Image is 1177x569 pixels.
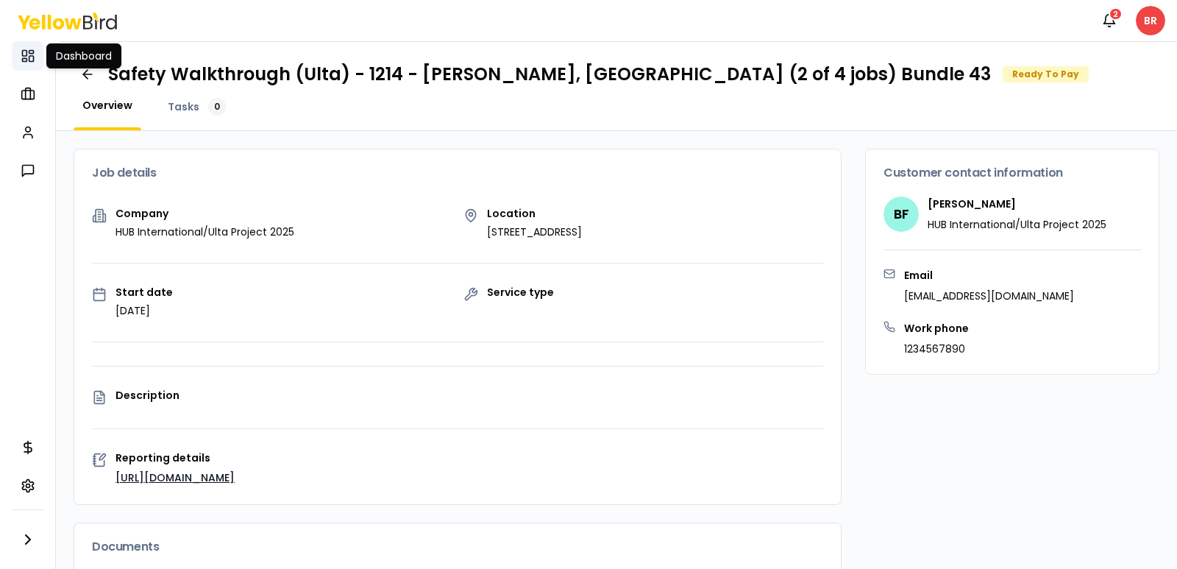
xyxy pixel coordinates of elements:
[115,287,173,297] p: Start date
[904,289,1074,303] p: [EMAIL_ADDRESS][DOMAIN_NAME]
[487,208,582,219] p: Location
[928,197,1106,211] h4: [PERSON_NAME]
[1136,6,1165,35] span: BR
[904,321,969,336] h3: Work phone
[883,167,1141,179] h3: Customer contact information
[92,167,823,179] h3: Job details
[115,303,173,318] p: [DATE]
[159,98,235,116] a: Tasks0
[92,541,823,553] h3: Documents
[82,98,132,113] span: Overview
[208,98,226,116] div: 0
[1003,66,1089,82] div: Ready To Pay
[74,98,141,113] a: Overview
[115,470,235,485] a: [URL][DOMAIN_NAME]
[1095,6,1124,35] button: 2
[168,99,199,114] span: Tasks
[115,390,823,400] p: Description
[1109,7,1123,21] div: 2
[108,63,991,86] h1: Safety Walkthrough (Ulta) - 1214 - [PERSON_NAME], [GEOGRAPHIC_DATA] (2 of 4 jobs) Bundle 43
[487,287,554,297] p: Service type
[487,225,582,239] p: [STREET_ADDRESS]
[115,208,294,219] p: Company
[115,225,294,239] p: HUB International/Ulta Project 2025
[904,268,1074,283] h3: Email
[115,453,823,463] p: Reporting details
[904,342,969,356] p: 1234567890
[928,217,1106,232] p: HUB International/Ulta Project 2025
[883,197,919,232] span: BF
